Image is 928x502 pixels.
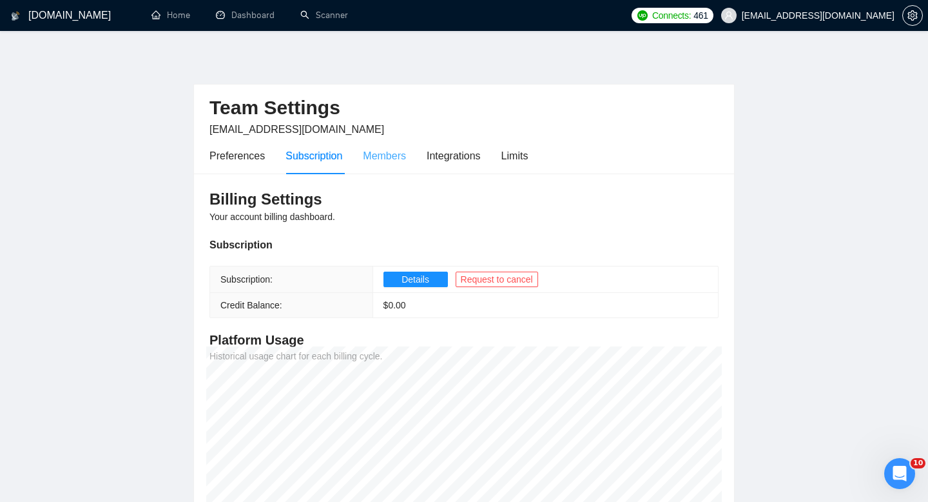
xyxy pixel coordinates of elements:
button: Request to cancel [456,272,538,287]
h3: Billing Settings [209,189,719,210]
h4: Platform Usage [209,331,719,349]
div: Subscription [209,237,719,253]
img: upwork-logo.png [637,10,648,21]
span: Subscription: [220,274,273,285]
span: Details [401,272,429,286]
span: user [724,11,733,20]
span: Request to cancel [461,272,533,286]
div: Members [363,148,406,164]
div: Limits [501,148,528,164]
span: 10 [911,458,925,468]
span: Connects: [652,8,691,23]
span: $ 0.00 [383,300,406,310]
span: 461 [693,8,708,23]
button: Details [383,272,448,287]
iframe: Intercom live chat [884,458,915,489]
div: Subscription [285,148,342,164]
button: setting [902,5,923,26]
span: Your account billing dashboard. [209,212,335,222]
a: setting [902,10,923,21]
a: searchScanner [300,10,348,21]
h2: Team Settings [209,95,719,121]
a: homeHome [151,10,190,21]
div: Preferences [209,148,265,164]
img: logo [11,6,20,26]
div: Integrations [427,148,481,164]
span: [EMAIL_ADDRESS][DOMAIN_NAME] [209,124,384,135]
a: dashboardDashboard [216,10,275,21]
span: Credit Balance: [220,300,282,310]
